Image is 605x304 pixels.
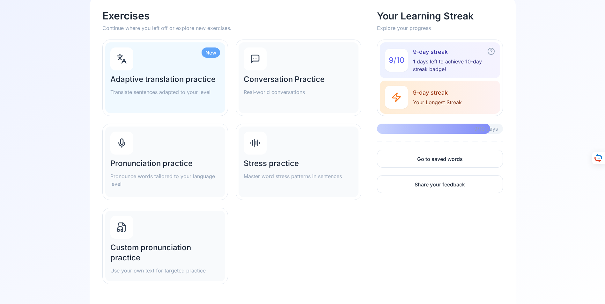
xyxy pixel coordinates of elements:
[102,10,370,22] h1: Exercises
[202,47,220,58] div: New
[102,24,370,32] p: Continue where you left off or explore new exercises.
[413,47,495,56] span: 9-day streak
[244,88,353,96] p: Real-world conversations
[110,242,220,263] h2: Custom pronunciation practice
[244,74,353,84] h2: Conversation Practice
[377,24,503,32] p: Explore your progress
[413,98,462,106] span: Your Longest Streak
[110,172,220,188] p: Pronounce words tailored to your language level
[110,74,220,84] h2: Adaptive translation practice
[102,124,228,200] a: Pronunciation practicePronounce words tailored to your language level
[377,150,503,168] a: Go to saved words
[236,124,361,200] a: Stress practiceMaster word stress patterns in sentences
[110,88,220,96] p: Translate sentences adapted to your level
[244,172,353,180] p: Master word stress patterns in sentences
[102,40,228,116] a: NewAdaptive translation practiceTranslate sentences adapted to your level
[236,40,361,116] a: Conversation PracticeReal-world conversations
[377,175,503,193] a: Share your feedback
[413,88,462,97] span: 9-day streak
[102,208,228,284] a: Custom pronunciation practiceUse your own text for targeted practice
[244,158,353,169] h2: Stress practice
[413,58,495,73] span: 1 days left to achieve 10-day streak badge!
[377,10,503,22] h2: Your Learning Streak
[474,125,498,133] span: 9/10 days
[110,158,220,169] h2: Pronunciation practice
[389,55,404,65] span: 9 / 10
[110,267,220,274] p: Use your own text for targeted practice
